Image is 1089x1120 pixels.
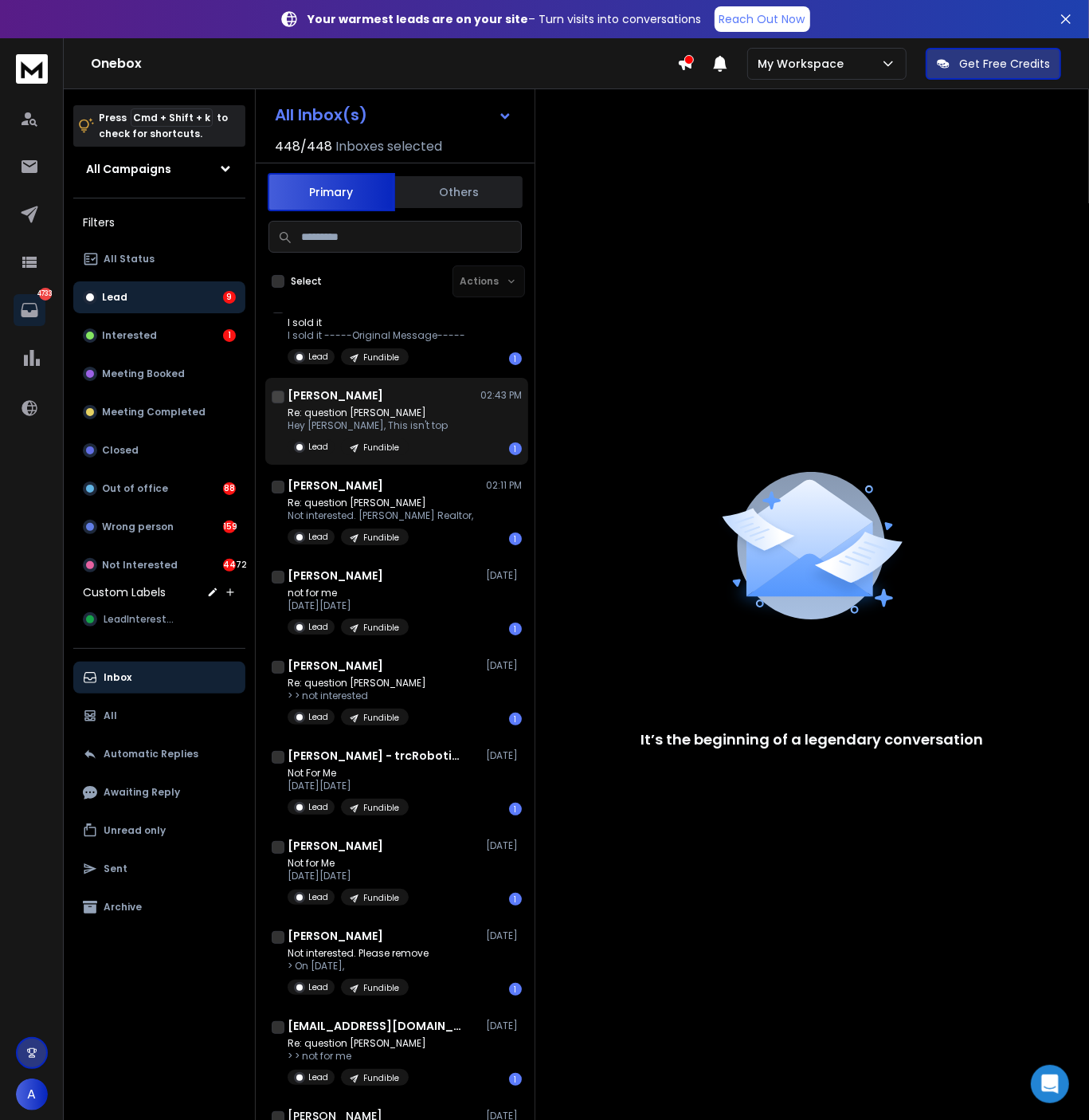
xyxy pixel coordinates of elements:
[288,497,473,509] p: Re: question [PERSON_NAME]
[268,173,395,211] button: Primary
[288,1018,463,1034] h1: [EMAIL_ADDRESS][DOMAIN_NAME]
[73,891,245,923] button: Archive
[73,243,245,275] button: All Status
[73,549,245,581] button: Not Interested4472
[288,568,383,584] h1: [PERSON_NAME]
[486,1020,522,1032] p: [DATE]
[16,54,48,84] img: logo
[288,677,426,690] p: Re: question [PERSON_NAME]
[104,709,117,722] p: All
[363,982,399,994] p: Fundible
[73,815,245,847] button: Unread only
[91,54,677,73] h1: Onebox
[308,11,529,27] strong: Your warmest leads are on your site
[719,11,805,27] p: Reach Out Now
[223,329,236,342] div: 1
[959,56,1050,72] p: Get Free Credits
[926,48,1061,80] button: Get Free Credits
[223,482,236,495] div: 88
[288,329,465,342] p: I sold it -----Original Message-----
[509,983,522,996] div: 1
[102,367,185,380] p: Meeting Booked
[73,700,245,732] button: All
[486,479,522,492] p: 02:11 PM
[288,509,473,522] p: Not interested. [PERSON_NAME] Realtor,
[509,442,522,455] div: 1
[288,928,383,944] h1: [PERSON_NAME]
[262,99,525,131] button: All Inbox(s)
[73,603,245,635] button: LeadInterested
[288,960,429,973] p: > On [DATE],
[104,253,155,265] p: All Status
[223,291,236,304] div: 9
[288,658,383,674] h1: [PERSON_NAME]
[73,853,245,885] button: Sent
[288,767,409,780] p: Not For Me
[16,1079,48,1110] button: A
[14,294,45,326] a: 4733
[131,108,213,127] span: Cmd + Shift + k
[102,559,178,572] p: Not Interested
[288,780,409,792] p: [DATE][DATE]
[308,891,328,903] p: Lead
[83,584,166,600] h3: Custom Labels
[486,929,522,942] p: [DATE]
[363,1072,399,1084] p: Fundible
[73,281,245,313] button: Lead9
[363,892,399,904] p: Fundible
[73,211,245,234] h3: Filters
[104,824,166,837] p: Unread only
[509,803,522,815] div: 1
[509,623,522,635] div: 1
[308,1071,328,1083] p: Lead
[223,521,236,533] div: 159
[104,786,180,799] p: Awaiting Reply
[39,288,52,301] p: 4733
[486,749,522,762] p: [DATE]
[73,776,245,808] button: Awaiting Reply
[73,473,245,505] button: Out of office88
[102,444,139,457] p: Closed
[363,352,399,364] p: Fundible
[73,396,245,428] button: Meeting Completed
[73,738,245,770] button: Automatic Replies
[288,316,465,329] p: I sold it
[509,893,522,906] div: 1
[363,622,399,634] p: Fundible
[102,482,168,495] p: Out of office
[275,137,332,156] span: 448 / 448
[308,531,328,543] p: Lead
[288,947,429,960] p: Not interested. Please remove
[288,387,383,403] h1: [PERSON_NAME]
[1031,1065,1069,1103] div: Open Intercom Messenger
[102,521,174,533] p: Wrong person
[73,434,245,466] button: Closed
[363,802,399,814] p: Fundible
[480,389,522,402] p: 02:43 PM
[308,621,328,633] p: Lead
[104,613,178,626] span: LeadInterested
[104,671,131,684] p: Inbox
[223,559,236,572] div: 4472
[308,351,328,363] p: Lead
[509,352,522,365] div: 1
[104,863,127,875] p: Sent
[73,153,245,185] button: All Campaigns
[641,729,984,751] p: It’s the beginning of a legendary conversation
[73,511,245,543] button: Wrong person159
[86,161,171,177] h1: All Campaigns
[288,419,448,432] p: Hey [PERSON_NAME], This isn't top
[308,441,328,453] p: Lead
[486,569,522,582] p: [DATE]
[288,870,409,882] p: [DATE][DATE]
[288,407,448,419] p: Re: question [PERSON_NAME]
[758,56,850,72] p: My Workspace
[308,711,328,723] p: Lead
[288,587,409,599] p: not for me
[288,599,409,612] p: [DATE][DATE]
[104,901,142,914] p: Archive
[395,175,523,210] button: Others
[308,981,328,993] p: Lead
[509,713,522,725] div: 1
